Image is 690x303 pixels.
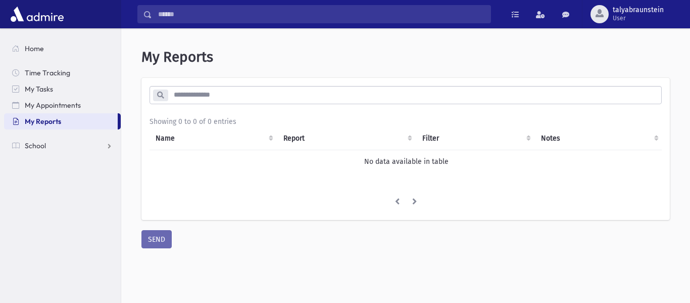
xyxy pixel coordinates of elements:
[4,65,121,81] a: Time Tracking
[141,230,172,248] button: SEND
[25,101,81,110] span: My Appointments
[150,116,662,127] div: Showing 0 to 0 of 0 entries
[25,141,46,150] span: School
[4,138,121,154] a: School
[25,68,70,77] span: Time Tracking
[25,44,44,53] span: Home
[8,4,66,24] img: AdmirePro
[613,14,664,22] span: User
[150,150,663,173] td: No data available in table
[141,49,213,65] span: My Reports
[4,40,121,57] a: Home
[152,5,490,23] input: Search
[4,113,118,129] a: My Reports
[25,84,53,94] span: My Tasks
[416,127,535,150] th: Filter : activate to sort column ascending
[4,81,121,97] a: My Tasks
[277,127,417,150] th: Report: activate to sort column ascending
[25,117,61,126] span: My Reports
[613,6,664,14] span: talyabraunstein
[4,97,121,113] a: My Appointments
[150,127,277,150] th: Name: activate to sort column ascending
[535,127,663,150] th: Notes : activate to sort column ascending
